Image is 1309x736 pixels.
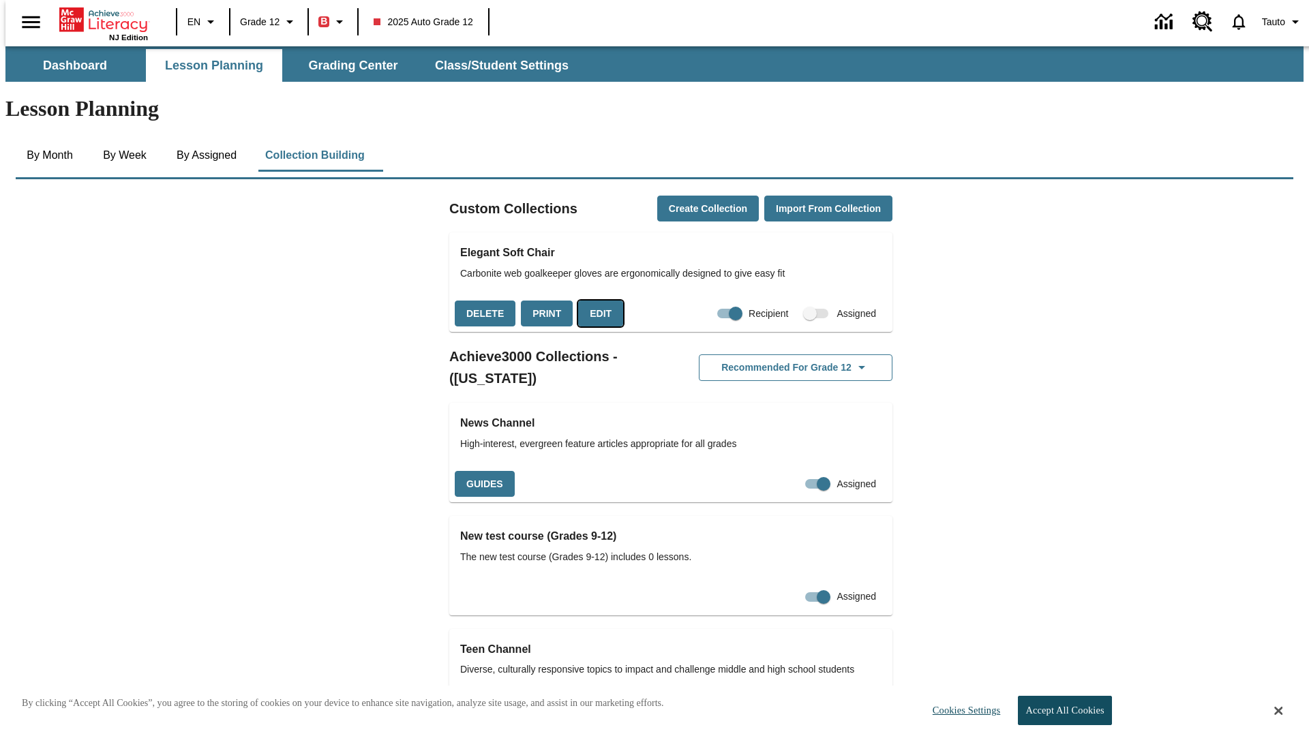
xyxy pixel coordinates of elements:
div: Home [59,5,148,42]
button: Class/Student Settings [424,49,580,82]
button: Delete [455,301,515,327]
h3: Teen Channel [460,640,882,659]
button: Dashboard [7,49,143,82]
button: Guides [455,471,515,497]
span: Grade 12 [240,15,280,29]
a: Notifications [1221,4,1257,40]
span: B [320,13,327,30]
span: EN [187,15,200,29]
button: Open side menu [11,2,51,42]
a: Data Center [1147,3,1184,41]
span: Class/Student Settings [435,58,569,74]
span: The new test course (Grades 9-12) includes 0 lessons. [460,550,882,564]
button: Profile/Settings [1257,10,1309,34]
span: Assigned [837,589,876,604]
div: SubNavbar [5,46,1304,82]
button: Edit [578,301,623,327]
button: Collection Building [254,139,376,172]
button: Grading Center [285,49,421,82]
a: Resource Center, Will open in new tab [1184,3,1221,40]
span: Assigned [837,307,876,321]
span: Tauto [1262,15,1285,29]
button: Print, will open in a new window [521,301,573,327]
button: Import from Collection [764,196,892,222]
button: By Month [16,139,84,172]
span: Dashboard [43,58,107,74]
span: Lesson Planning [165,58,263,74]
span: 2025 Auto Grade 12 [374,15,472,29]
h3: Elegant Soft Chair [460,243,882,262]
h2: Achieve3000 Collections - ([US_STATE]) [449,346,671,389]
button: By Assigned [166,139,247,172]
button: Cookies Settings [920,696,1006,724]
span: Grading Center [308,58,397,74]
button: Close [1274,705,1282,717]
span: Recipient [749,307,788,321]
p: By clicking “Accept All Cookies”, you agree to the storing of cookies on your device to enhance s... [22,696,664,710]
button: Lesson Planning [146,49,282,82]
span: NJ Edition [109,33,148,42]
span: Assigned [837,477,876,491]
button: Create Collection [657,196,759,222]
span: Diverse, culturally responsive topics to impact and challenge middle and high school students [460,662,882,677]
div: SubNavbar [5,49,581,82]
button: Grade: Grade 12, Select a grade [235,10,303,34]
a: Home [59,6,148,33]
h3: News Channel [460,414,882,433]
h3: New test course (Grades 9-12) [460,527,882,546]
h2: Custom Collections [449,198,577,219]
button: By Week [91,139,159,172]
span: High-interest, evergreen feature articles appropriate for all grades [460,437,882,451]
span: Carbonite web goalkeeper gloves are ergonomically designed to give easy fit [460,266,882,281]
h1: Lesson Planning [5,96,1304,121]
button: Recommended for Grade 12 [699,354,892,381]
button: Language: EN, Select a language [181,10,225,34]
button: Accept All Cookies [1018,696,1111,725]
button: Boost Class color is red. Change class color [313,10,353,34]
